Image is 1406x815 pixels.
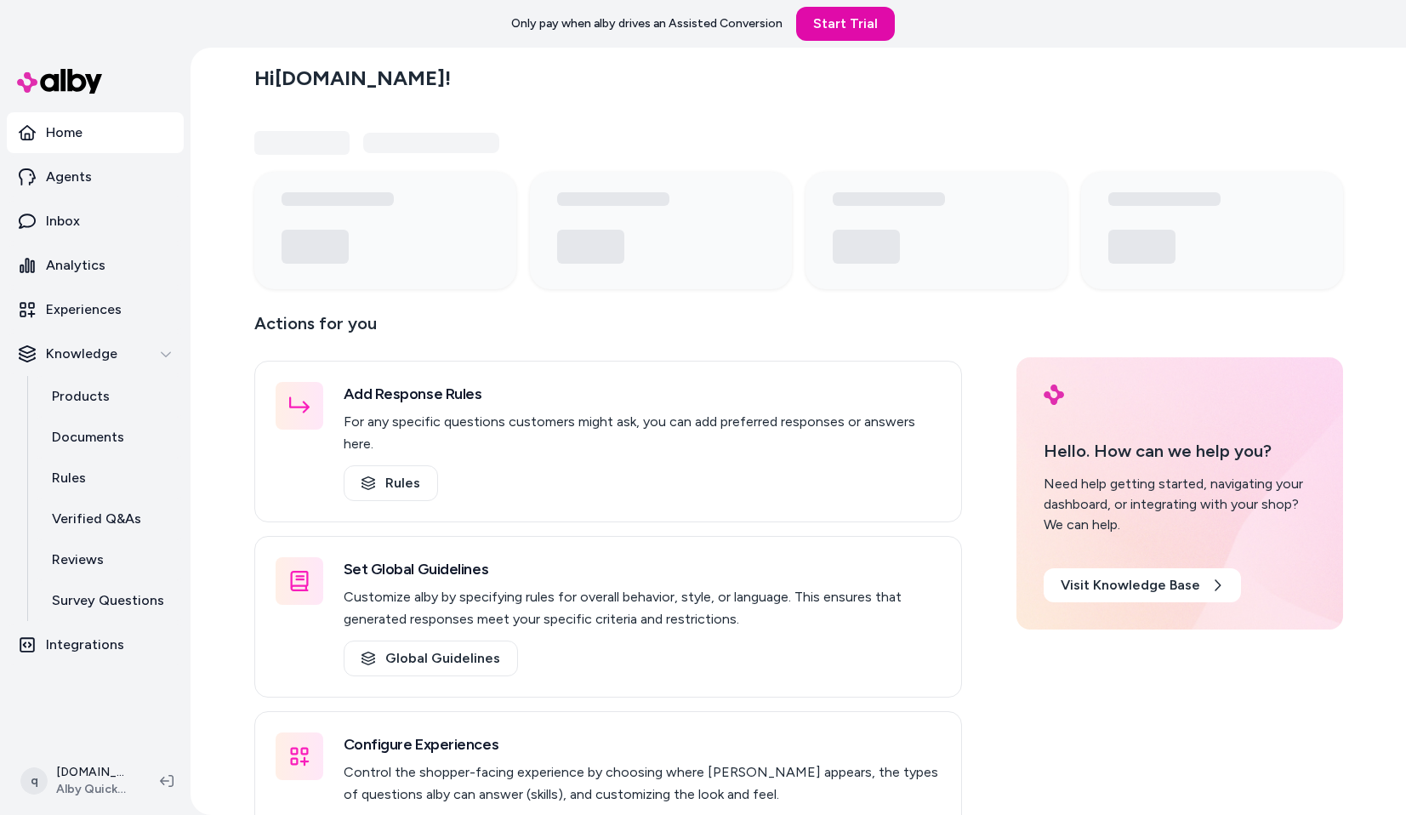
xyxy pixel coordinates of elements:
h3: Set Global Guidelines [344,557,941,581]
a: Start Trial [796,7,895,41]
a: Survey Questions [35,580,184,621]
span: Alby QuickStart Store [56,781,133,798]
a: Rules [35,458,184,499]
button: q[DOMAIN_NAME] ShopifyAlby QuickStart Store [10,754,146,808]
p: Customize alby by specifying rules for overall behavior, style, or language. This ensures that ge... [344,586,941,630]
p: Experiences [46,299,122,320]
h2: Hi [DOMAIN_NAME] ! [254,66,451,91]
p: Integrations [46,635,124,655]
p: Products [52,386,110,407]
p: Survey Questions [52,590,164,611]
a: Global Guidelines [344,641,518,676]
a: Reviews [35,539,184,580]
p: [DOMAIN_NAME] Shopify [56,764,133,781]
a: Integrations [7,624,184,665]
a: Documents [35,417,184,458]
p: Hello. How can we help you? [1044,438,1316,464]
p: Reviews [52,550,104,570]
h3: Add Response Rules [344,382,941,406]
a: Analytics [7,245,184,286]
p: Analytics [46,255,105,276]
a: Experiences [7,289,184,330]
a: Products [35,376,184,417]
p: Documents [52,427,124,447]
p: Verified Q&As [52,509,141,529]
p: Actions for you [254,310,962,351]
a: Inbox [7,201,184,242]
button: Knowledge [7,333,184,374]
a: Rules [344,465,438,501]
p: Rules [52,468,86,488]
a: Agents [7,157,184,197]
img: alby Logo [17,69,102,94]
span: q [20,767,48,795]
a: Verified Q&As [35,499,184,539]
p: Home [46,123,83,143]
img: alby Logo [1044,385,1064,405]
div: Need help getting started, navigating your dashboard, or integrating with your shop? We can help. [1044,474,1316,535]
a: Visit Knowledge Base [1044,568,1241,602]
p: Agents [46,167,92,187]
p: For any specific questions customers might ask, you can add preferred responses or answers here. [344,411,941,455]
a: Home [7,112,184,153]
p: Only pay when alby drives an Assisted Conversion [511,15,783,32]
h3: Configure Experiences [344,732,941,756]
p: Knowledge [46,344,117,364]
p: Control the shopper-facing experience by choosing where [PERSON_NAME] appears, the types of quest... [344,761,941,806]
p: Inbox [46,211,80,231]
